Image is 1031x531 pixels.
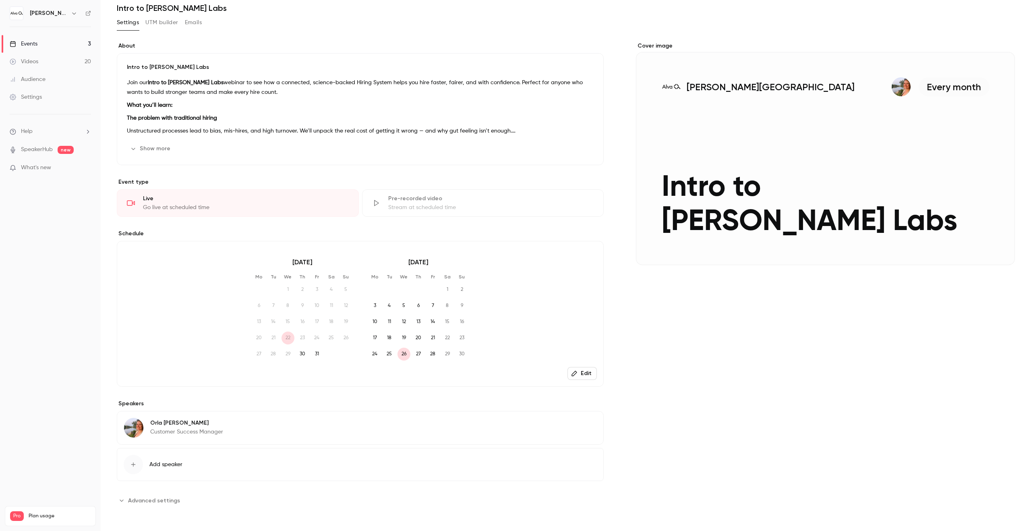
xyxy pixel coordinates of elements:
[185,16,202,29] button: Emails
[127,102,172,108] strong: What you’ll learn:
[117,16,139,29] button: Settings
[117,411,604,445] div: Orla KearneyOrla [PERSON_NAME]Customer Success Manager
[127,115,217,121] strong: The problem with traditional hiring
[117,230,604,238] p: Schedule
[369,315,381,328] span: 10
[128,496,180,505] span: Advanced settings
[10,127,91,136] li: help-dropdown-opener
[143,195,349,203] div: Live
[412,348,425,361] span: 27
[426,299,439,312] span: 7
[30,9,68,17] h6: [PERSON_NAME][GEOGRAPHIC_DATA]
[296,274,309,280] p: Th
[340,283,352,296] span: 5
[412,274,425,280] p: Th
[10,40,37,48] div: Events
[267,315,280,328] span: 14
[426,315,439,328] span: 14
[296,332,309,344] span: 23
[117,400,604,408] label: Speakers
[253,332,265,344] span: 20
[127,142,175,155] button: Show more
[21,145,53,154] a: SpeakerHub
[325,283,338,296] span: 4
[412,299,425,312] span: 6
[282,332,294,344] span: 22
[296,283,309,296] span: 2
[340,274,352,280] p: Su
[311,315,323,328] span: 17
[383,315,396,328] span: 11
[397,315,410,328] span: 12
[10,511,24,521] span: Pro
[117,494,604,507] section: Advanced settings
[567,367,597,380] button: Edit
[117,494,185,507] button: Advanced settings
[325,315,338,328] span: 18
[10,93,42,101] div: Settings
[267,348,280,361] span: 28
[455,274,468,280] p: Su
[145,16,178,29] button: UTM builder
[282,283,294,296] span: 1
[296,299,309,312] span: 9
[267,299,280,312] span: 7
[340,315,352,328] span: 19
[267,274,280,280] p: Tu
[296,315,309,328] span: 16
[10,7,23,20] img: Alva Academy
[150,428,223,436] p: Customer Success Manager
[282,348,294,361] span: 29
[455,315,468,328] span: 16
[117,178,604,186] p: Event type
[282,315,294,328] span: 15
[267,332,280,344] span: 21
[127,126,594,136] p: Unstructured processes lead to bias, mis-hires, and high turnover. We’ll unpack the real cost of ...
[311,283,323,296] span: 3
[21,164,51,172] span: What's new
[149,460,182,469] span: Add speaker
[127,63,594,71] p: Intro to [PERSON_NAME] Labs
[397,299,410,312] span: 5
[325,299,338,312] span: 11
[441,274,454,280] p: Sa
[397,274,410,280] p: We
[29,513,91,519] span: Plan usage
[117,42,604,50] label: About
[412,315,425,328] span: 13
[10,58,38,66] div: Videos
[369,274,381,280] p: Mo
[441,283,454,296] span: 1
[253,315,265,328] span: 13
[117,448,604,481] button: Add speaker
[455,283,468,296] span: 2
[117,3,1015,13] h1: Intro to [PERSON_NAME] Labs
[369,348,381,361] span: 24
[340,299,352,312] span: 12
[148,80,224,85] strong: Intro to [PERSON_NAME] Labs
[282,274,294,280] p: We
[397,332,410,344] span: 19
[388,203,594,212] div: Stream at scheduled time
[21,127,33,136] span: Help
[311,274,323,280] p: Fr
[10,75,46,83] div: Audience
[325,274,338,280] p: Sa
[296,348,309,361] span: 30
[362,189,604,217] div: Pre-recorded videoStream at scheduled time
[369,332,381,344] span: 17
[143,203,349,212] div: Go live at scheduled time
[636,42,1015,50] label: Cover image
[441,299,454,312] span: 8
[441,348,454,361] span: 29
[311,332,323,344] span: 24
[369,299,381,312] span: 3
[383,299,396,312] span: 4
[455,299,468,312] span: 9
[58,146,74,154] span: new
[441,315,454,328] span: 15
[253,299,265,312] span: 6
[311,299,323,312] span: 10
[388,195,594,203] div: Pre-recorded video
[311,348,323,361] span: 31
